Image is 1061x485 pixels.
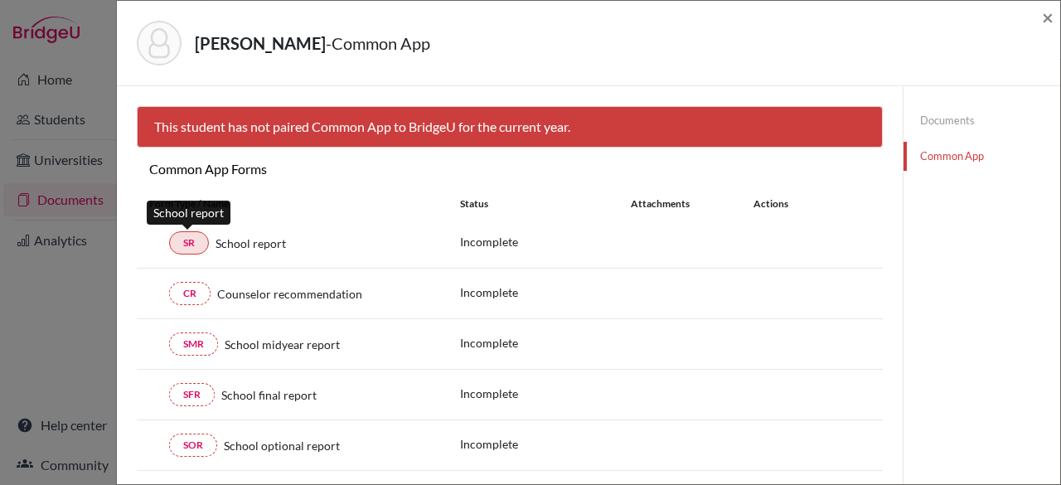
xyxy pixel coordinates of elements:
[460,233,631,250] p: Incomplete
[169,383,215,406] a: SFR
[1042,5,1054,29] span: ×
[460,334,631,352] p: Incomplete
[225,336,340,353] span: School midyear report
[631,196,734,211] div: Attachments
[460,196,631,211] div: Status
[460,385,631,402] p: Incomplete
[137,196,448,211] div: Form Type / Name
[169,231,209,255] a: SR
[460,435,631,453] p: Incomplete
[137,161,510,177] h6: Common App Forms
[195,33,326,53] strong: [PERSON_NAME]
[904,106,1060,135] a: Documents
[221,386,317,404] span: School final report
[137,106,883,148] div: This student has not paired Common App to BridgeU for the current year.
[224,437,340,454] span: School optional report
[734,196,836,211] div: Actions
[147,201,230,225] div: School report
[326,33,430,53] span: - Common App
[904,142,1060,171] a: Common App
[169,332,218,356] a: SMR
[169,434,217,457] a: SOR
[216,235,286,252] span: School report
[460,284,631,301] p: Incomplete
[217,285,362,303] span: Counselor recommendation
[1042,7,1054,27] button: Close
[169,282,211,305] a: CR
